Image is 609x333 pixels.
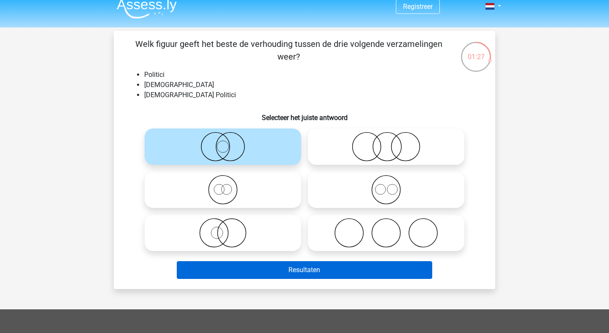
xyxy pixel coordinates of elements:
[177,261,433,279] button: Resultaten
[403,3,433,11] a: Registreer
[127,38,450,63] p: Welk figuur geeft het beste de verhouding tussen de drie volgende verzamelingen weer?
[144,80,482,90] li: [DEMOGRAPHIC_DATA]
[144,70,482,80] li: Politici
[127,107,482,122] h6: Selecteer het juiste antwoord
[144,90,482,100] li: [DEMOGRAPHIC_DATA] Politici
[460,41,492,62] div: 01:27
